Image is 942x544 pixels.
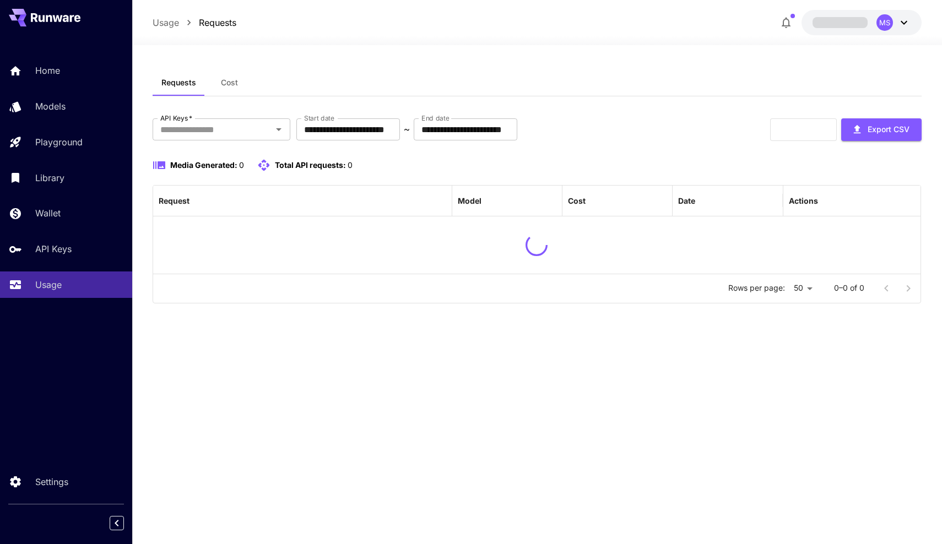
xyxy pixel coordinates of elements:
button: Collapse sidebar [110,516,124,530]
p: Settings [35,475,68,488]
div: Actions [789,196,818,205]
p: Rows per page: [728,282,785,293]
span: Requests [161,78,196,88]
p: API Keys [35,242,72,255]
div: Model [458,196,481,205]
p: 0–0 of 0 [834,282,864,293]
p: Playground [35,135,83,149]
p: Home [35,64,60,77]
span: 0 [239,160,244,170]
div: MS [876,14,893,31]
button: Open [271,122,286,137]
button: MS [802,10,922,35]
a: Usage [153,16,179,29]
span: 0 [348,160,353,170]
p: Wallet [35,206,61,220]
span: Total API requests: [275,160,346,170]
a: Requests [199,16,236,29]
div: Cost [568,196,586,205]
div: Request [159,196,190,205]
label: End date [421,113,449,123]
div: Date [678,196,695,205]
label: Start date [304,113,334,123]
span: Media Generated: [170,160,237,170]
button: Export CSV [841,118,922,141]
p: Models [35,100,66,113]
p: ~ [404,123,410,136]
p: Library [35,171,64,184]
nav: breadcrumb [153,16,236,29]
p: Usage [35,278,62,291]
span: Cost [221,78,238,88]
div: 50 [789,280,816,296]
div: Collapse sidebar [118,513,132,533]
label: API Keys [160,113,192,123]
